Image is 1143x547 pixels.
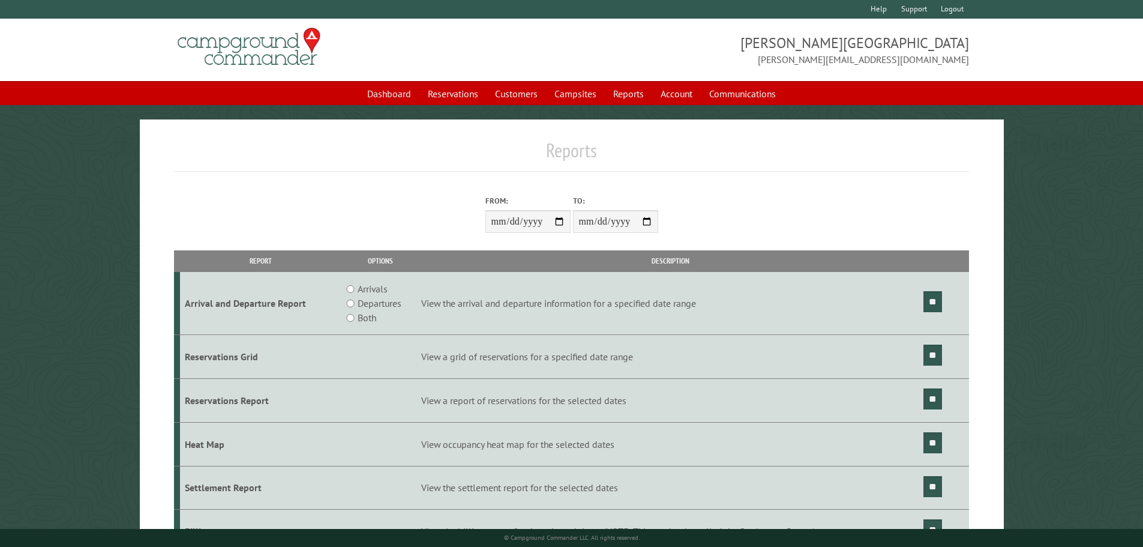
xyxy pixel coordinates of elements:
[174,139,970,172] h1: Reports
[702,82,783,105] a: Communications
[180,422,341,466] td: Heat Map
[358,282,388,296] label: Arrivals
[341,250,419,271] th: Options
[419,378,922,422] td: View a report of reservations for the selected dates
[180,250,341,271] th: Report
[421,82,485,105] a: Reservations
[485,195,571,207] label: From:
[572,33,970,67] span: [PERSON_NAME][GEOGRAPHIC_DATA] [PERSON_NAME][EMAIL_ADDRESS][DOMAIN_NAME]
[573,195,658,207] label: To:
[174,23,324,70] img: Campground Commander
[360,82,418,105] a: Dashboard
[419,466,922,510] td: View the settlement report for the selected dates
[419,422,922,466] td: View occupancy heat map for the selected dates
[488,82,545,105] a: Customers
[653,82,700,105] a: Account
[180,335,341,379] td: Reservations Grid
[358,310,376,325] label: Both
[504,534,640,542] small: © Campground Commander LLC. All rights reserved.
[419,272,922,335] td: View the arrival and departure information for a specified date range
[180,272,341,335] td: Arrival and Departure Report
[606,82,651,105] a: Reports
[419,335,922,379] td: View a grid of reservations for a specified date range
[358,296,401,310] label: Departures
[419,250,922,271] th: Description
[180,378,341,422] td: Reservations Report
[547,82,604,105] a: Campsites
[180,466,341,510] td: Settlement Report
